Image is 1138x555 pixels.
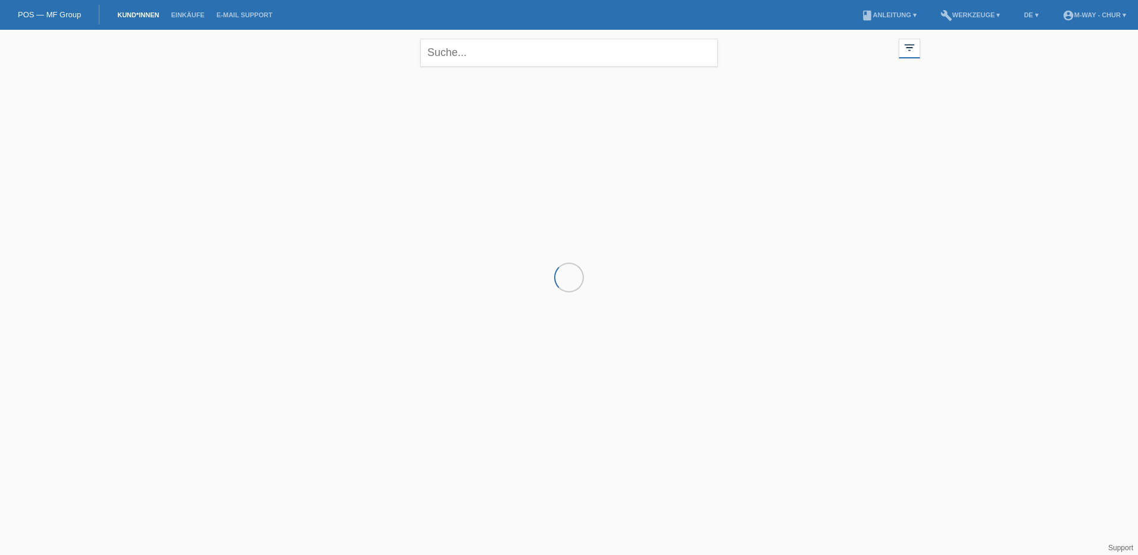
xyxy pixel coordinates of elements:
a: Einkäufe [165,11,210,18]
a: buildWerkzeuge ▾ [934,11,1006,18]
a: Support [1108,544,1133,552]
a: POS — MF Group [18,10,81,19]
a: DE ▾ [1018,11,1044,18]
i: book [861,10,873,21]
input: Suche... [420,39,718,67]
a: Kund*innen [111,11,165,18]
i: account_circle [1062,10,1074,21]
a: E-Mail Support [211,11,279,18]
i: filter_list [903,41,916,54]
a: account_circlem-way - Chur ▾ [1056,11,1132,18]
a: bookAnleitung ▾ [855,11,923,18]
i: build [940,10,952,21]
